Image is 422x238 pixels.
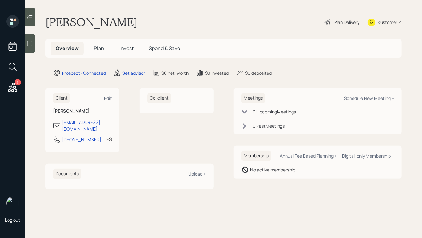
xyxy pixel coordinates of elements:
[15,79,21,85] div: 3
[104,95,112,101] div: Edit
[6,197,19,209] img: hunter_neumayer.jpg
[161,70,189,76] div: $0 net-worth
[378,19,397,26] div: Kustomer
[280,153,337,159] div: Annual Fee Based Planning +
[149,45,180,52] span: Spend & Save
[241,93,265,103] h6: Meetings
[53,93,70,103] h6: Client
[147,93,171,103] h6: Co-client
[94,45,104,52] span: Plan
[245,70,272,76] div: $0 deposited
[62,119,112,132] div: [EMAIL_ADDRESS][DOMAIN_NAME]
[334,19,359,26] div: Plan Delivery
[205,70,229,76] div: $0 invested
[188,171,206,177] div: Upload +
[53,169,81,179] h6: Documents
[53,108,112,114] h6: [PERSON_NAME]
[5,217,20,223] div: Log out
[45,15,137,29] h1: [PERSON_NAME]
[241,151,271,161] h6: Membership
[106,136,114,142] div: EST
[253,123,285,129] div: 0 Past Meeting s
[253,108,296,115] div: 0 Upcoming Meeting s
[62,136,101,143] div: [PHONE_NUMBER]
[342,153,394,159] div: Digital-only Membership +
[119,45,134,52] span: Invest
[56,45,79,52] span: Overview
[250,166,295,173] div: No active membership
[344,95,394,101] div: Schedule New Meeting +
[122,70,145,76] div: Set advisor
[62,70,106,76] div: Prospect · Connected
